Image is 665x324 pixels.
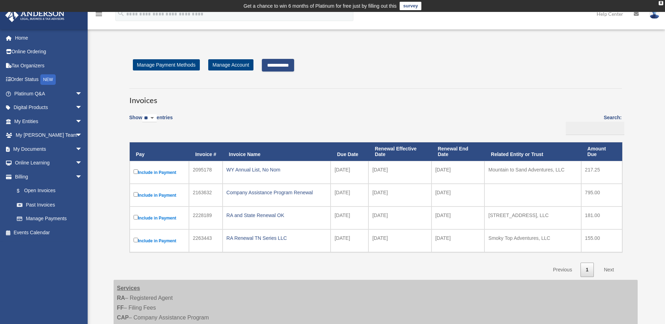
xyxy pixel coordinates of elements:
img: Anderson Advisors Platinum Portal [3,8,67,22]
a: $Open Invoices [10,184,86,198]
a: survey [400,2,421,10]
input: Include in Payment [134,238,138,242]
label: Include in Payment [134,191,185,200]
a: 1 [581,263,594,277]
label: Search: [563,113,622,135]
a: Online Learningarrow_drop_down [5,156,93,170]
a: Events Calendar [5,225,93,239]
th: Invoice Name: activate to sort column ascending [223,142,331,161]
strong: FF [117,305,124,311]
a: Tax Organizers [5,59,93,73]
div: close [659,1,663,5]
a: My [PERSON_NAME] Teamarrow_drop_down [5,128,93,142]
select: Showentries [142,114,157,122]
span: arrow_drop_down [75,87,89,101]
td: 217.25 [581,161,622,184]
th: Related Entity or Trust: activate to sort column ascending [484,142,581,161]
td: 155.00 [581,229,622,252]
input: Search: [566,122,624,135]
div: NEW [40,74,56,85]
td: [DATE] [368,229,431,252]
td: [STREET_ADDRESS], LLC [484,207,581,229]
strong: RA [117,295,125,301]
td: [DATE] [331,207,368,229]
a: Past Invoices [10,198,89,212]
a: Next [599,263,619,277]
a: Platinum Q&Aarrow_drop_down [5,87,93,101]
th: Amount Due: activate to sort column ascending [581,142,622,161]
span: arrow_drop_down [75,101,89,115]
td: 2095178 [189,161,223,184]
i: search [117,9,125,17]
a: Manage Payments [10,212,89,226]
a: Online Ordering [5,45,93,59]
a: Previous [548,263,577,277]
td: [DATE] [368,161,431,184]
td: [DATE] [432,184,485,207]
a: Billingarrow_drop_down [5,170,89,184]
strong: Services [117,285,140,291]
i: menu [95,10,103,18]
td: 181.00 [581,207,622,229]
div: RA and State Renewal OK [226,210,327,220]
h3: Invoices [129,88,622,106]
span: $ [21,187,24,195]
td: [DATE] [432,161,485,184]
input: Include in Payment [134,169,138,174]
a: menu [95,12,103,18]
td: 2163632 [189,184,223,207]
td: [DATE] [368,184,431,207]
td: [DATE] [331,161,368,184]
td: [DATE] [432,229,485,252]
a: My Entitiesarrow_drop_down [5,114,93,128]
input: Include in Payment [134,215,138,220]
span: arrow_drop_down [75,128,89,143]
a: Home [5,31,93,45]
div: Company Assistance Program Renewal [226,188,327,197]
input: Include in Payment [134,192,138,197]
img: User Pic [649,9,660,19]
td: [DATE] [331,229,368,252]
a: Manage Payment Methods [133,59,200,70]
td: [DATE] [432,207,485,229]
label: Include in Payment [134,214,185,222]
td: [DATE] [368,207,431,229]
td: Mountain to Sand Adventures, LLC [484,161,581,184]
label: Include in Payment [134,236,185,245]
span: arrow_drop_down [75,142,89,156]
th: Invoice #: activate to sort column ascending [189,142,223,161]
td: 2228189 [189,207,223,229]
span: arrow_drop_down [75,156,89,170]
a: Order StatusNEW [5,73,93,87]
td: Smoky Top Adventures, LLC [484,229,581,252]
label: Include in Payment [134,168,185,177]
a: Manage Account [208,59,253,70]
th: Renewal Effective Date: activate to sort column ascending [368,142,431,161]
td: 795.00 [581,184,622,207]
th: Pay: activate to sort column descending [130,142,189,161]
td: 2263443 [189,229,223,252]
span: arrow_drop_down [75,114,89,129]
div: RA Renewal TN Series LLC [226,233,327,243]
a: Digital Productsarrow_drop_down [5,101,93,115]
label: Show entries [129,113,173,129]
strong: CAP [117,315,129,320]
th: Renewal End Date: activate to sort column ascending [432,142,485,161]
span: arrow_drop_down [75,170,89,184]
a: My Documentsarrow_drop_down [5,142,93,156]
td: [DATE] [331,184,368,207]
th: Due Date: activate to sort column ascending [331,142,368,161]
div: WY Annual List, No Nom [226,165,327,175]
div: Get a chance to win 6 months of Platinum for free just by filling out this [244,2,397,10]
